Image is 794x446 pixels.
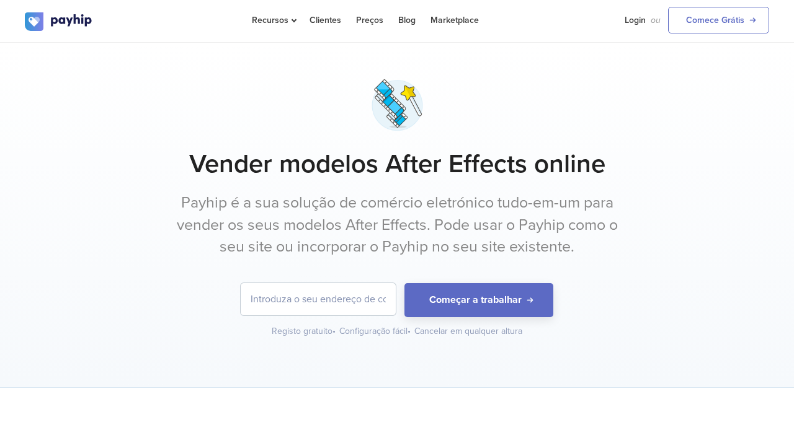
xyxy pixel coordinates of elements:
a: Comece Grátis [668,7,769,33]
img: video-editing-2-tq10jfw05om3161i2022d.png [366,74,429,136]
img: logo.svg [25,12,93,31]
input: Introduza o seu endereço de correio eletrónico [241,283,396,315]
div: Configuração fácil [339,325,412,338]
div: Registo gratuito [272,325,337,338]
span: Recursos [252,15,295,25]
p: Payhip é a sua solução de comércio eletrónico tudo-em-um para vender os seus modelos After Effect... [164,192,630,258]
span: • [408,326,411,336]
h1: Vender modelos After Effects online [25,149,769,180]
div: Cancelar em qualquer altura [414,325,522,338]
button: Começar a trabalhar [404,283,553,317]
span: • [332,326,336,336]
